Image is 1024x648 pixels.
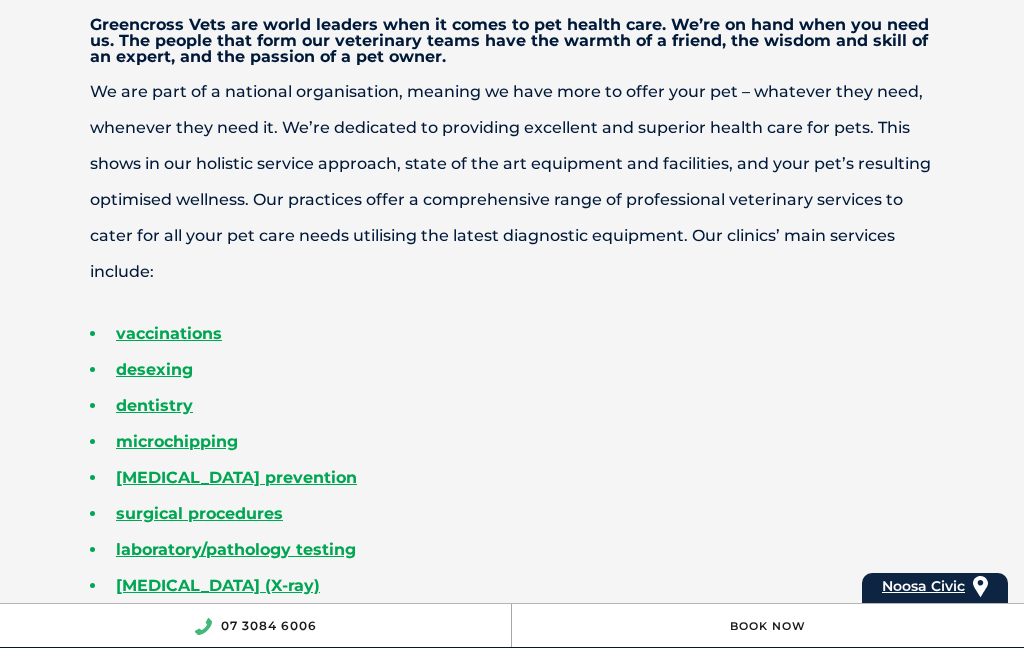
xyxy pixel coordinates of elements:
[730,619,806,633] a: Book Now
[20,74,1004,290] p: We are part of a national organisation, meaning we have more to offer your pet – whatever they ne...
[116,432,238,451] a: microchipping
[116,396,193,415] a: dentistry
[116,576,320,595] a: [MEDICAL_DATA] (X-ray)
[116,540,356,559] a: laboratory/pathology testing
[116,468,357,487] a: [MEDICAL_DATA] prevention
[882,577,965,595] span: Noosa Civic
[973,576,988,598] img: location_pin.svg
[116,324,222,343] a: vaccinations
[882,573,965,600] a: Noosa Civic
[221,618,317,633] a: 07 3084 6006
[194,618,212,635] img: location_phone.svg
[116,360,193,379] a: desexing
[90,15,929,66] strong: Greencross Vets are world leaders when it comes to pet health care. We’re on hand when you need u...
[116,504,283,523] a: surgical procedures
